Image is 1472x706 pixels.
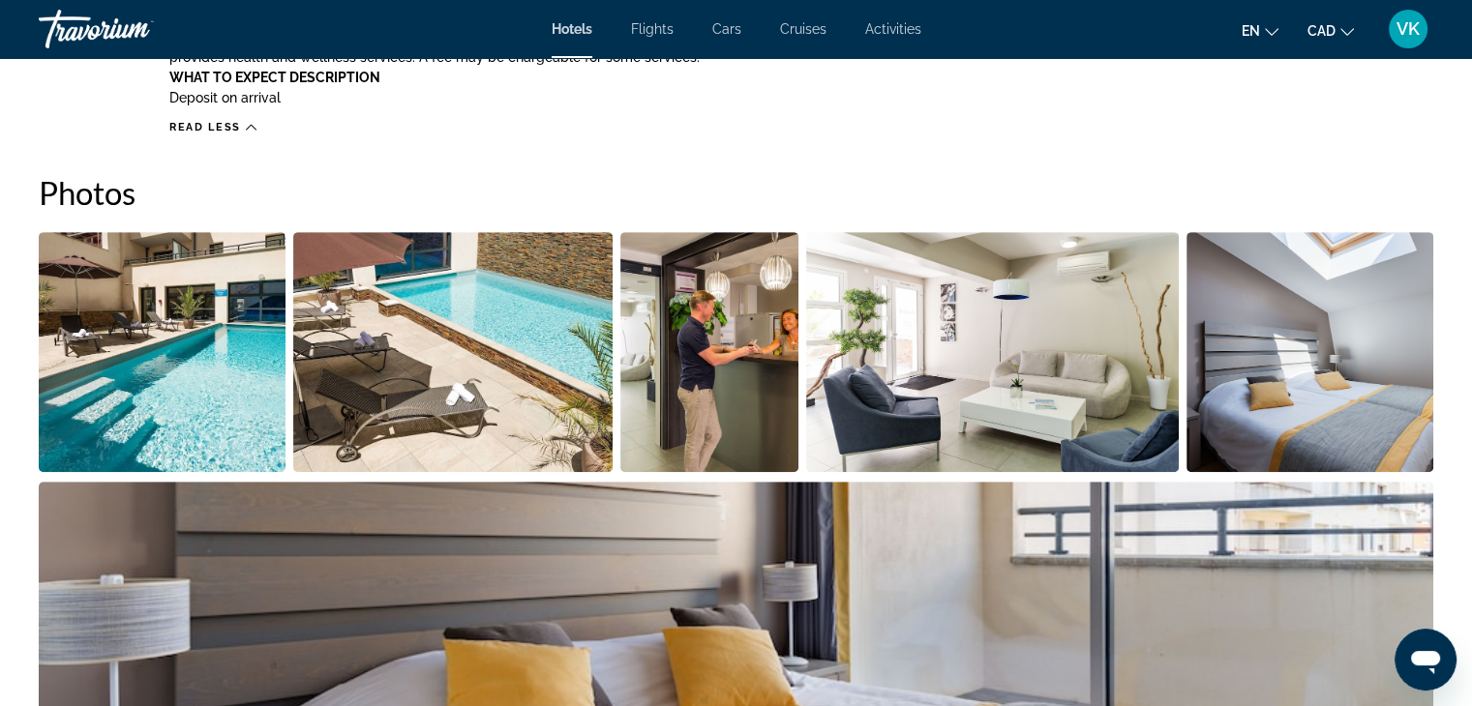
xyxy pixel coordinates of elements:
a: Cruises [780,21,826,37]
button: Open full-screen image slider [620,231,799,473]
span: en [1242,23,1260,39]
b: What To Expect Description [169,70,380,85]
button: Open full-screen image slider [1187,231,1433,473]
iframe: Кнопка запуска окна обмена сообщениями [1395,629,1457,691]
span: CAD [1307,23,1336,39]
button: Read less [169,120,256,134]
button: User Menu [1383,9,1433,49]
span: Read less [169,121,241,133]
button: Open full-screen image slider [293,231,613,473]
button: Open full-screen image slider [806,231,1179,473]
h2: Photos [39,173,1433,212]
a: Flights [631,21,674,37]
a: Hotels [552,21,592,37]
button: Open full-screen image slider [39,231,285,473]
a: Cars [712,21,741,37]
a: Travorium [39,4,232,54]
p: Deposit on arrival [169,90,1433,105]
button: Change language [1242,16,1278,44]
a: Activities [865,21,921,37]
span: VK [1397,19,1420,39]
button: Change currency [1307,16,1354,44]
